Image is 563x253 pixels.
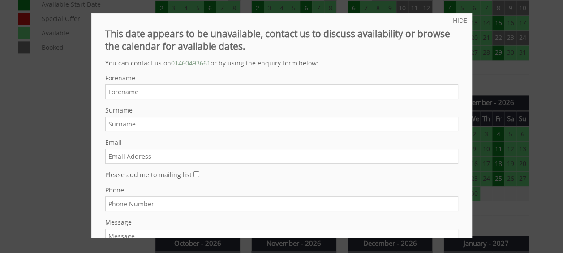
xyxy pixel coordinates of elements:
[105,196,458,211] input: Phone Number
[105,186,458,194] label: Phone
[171,59,211,67] a: 01460493661
[453,16,467,25] a: HIDE
[105,27,458,52] h2: This date appears to be unavailable, contact us to discuss availability or browse the calendar fo...
[105,218,458,227] label: Message
[105,170,192,179] label: Please add me to mailing list
[105,74,458,82] label: Forename
[105,149,458,164] input: Email Address
[105,106,458,114] label: Surname
[105,117,458,131] input: Surname
[105,84,458,99] input: Forename
[105,59,458,67] p: You can contact us on or by using the enquiry form below:
[105,138,458,147] label: Email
